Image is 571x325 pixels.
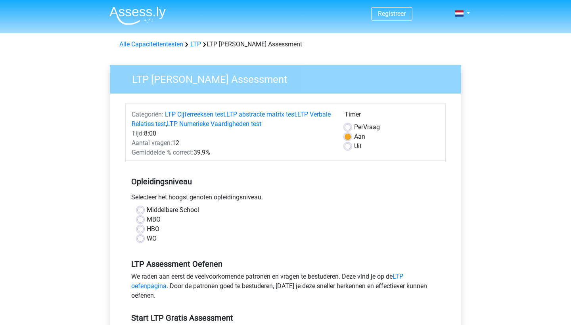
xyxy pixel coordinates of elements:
[126,138,339,148] div: 12
[132,130,144,137] span: Tijd:
[131,313,440,323] h5: Start LTP Gratis Assessment
[354,123,363,131] span: Per
[119,40,183,48] a: Alle Capaciteitentesten
[116,40,455,49] div: LTP [PERSON_NAME] Assessment
[167,120,261,128] a: LTP Numerieke Vaardigheden test
[190,40,201,48] a: LTP
[132,111,163,118] span: Categoriën:
[126,129,339,138] div: 8:00
[125,272,446,304] div: We raden aan eerst de veelvoorkomende patronen en vragen te bestuderen. Deze vind je op de . Door...
[123,70,455,86] h3: LTP [PERSON_NAME] Assessment
[131,259,440,269] h5: LTP Assessment Oefenen
[147,205,199,215] label: Middelbare School
[354,132,365,141] label: Aan
[147,234,157,243] label: WO
[378,10,406,17] a: Registreer
[354,122,380,132] label: Vraag
[354,141,362,151] label: Uit
[147,215,161,224] label: MBO
[147,224,159,234] label: HBO
[345,110,439,122] div: Timer
[126,110,339,129] div: , , ,
[109,6,166,25] img: Assessly
[132,139,172,147] span: Aantal vragen:
[131,174,440,189] h5: Opleidingsniveau
[126,148,339,157] div: 39,9%
[132,149,194,156] span: Gemiddelde % correct:
[165,111,225,118] a: LTP Cijferreeksen test
[226,111,296,118] a: LTP abstracte matrix test
[125,193,446,205] div: Selecteer het hoogst genoten opleidingsniveau.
